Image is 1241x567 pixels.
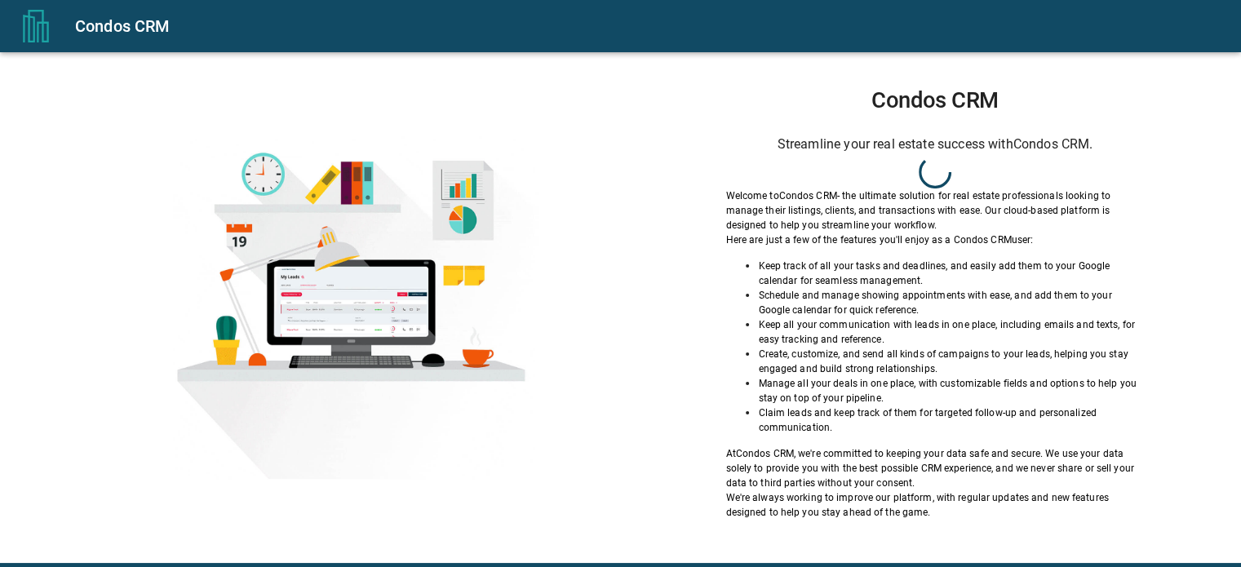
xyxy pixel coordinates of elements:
p: At Condos CRM , we're committed to keeping your data safe and secure. We use your data solely to ... [725,446,1144,490]
h1: Condos CRM [725,87,1144,113]
p: Welcome to Condos CRM - the ultimate solution for real estate professionals looking to manage the... [725,188,1144,233]
p: Keep all your communication with leads in one place, including emails and texts, for easy trackin... [758,317,1144,347]
p: Claim leads and keep track of them for targeted follow-up and personalized communication. [758,405,1144,435]
h6: Streamline your real estate success with Condos CRM . [725,133,1144,156]
p: We're always working to improve our platform, with regular updates and new features designed to h... [725,490,1144,520]
p: Manage all your deals in one place, with customizable fields and options to help you stay on top ... [758,376,1144,405]
p: Keep track of all your tasks and deadlines, and easily add them to your Google calendar for seaml... [758,259,1144,288]
p: Create, customize, and send all kinds of campaigns to your leads, helping you stay engaged and bu... [758,347,1144,376]
p: Here are just a few of the features you'll enjoy as a Condos CRM user: [725,233,1144,247]
div: Condos CRM [75,13,1221,39]
p: Schedule and manage showing appointments with ease, and add them to your Google calendar for quic... [758,288,1144,317]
